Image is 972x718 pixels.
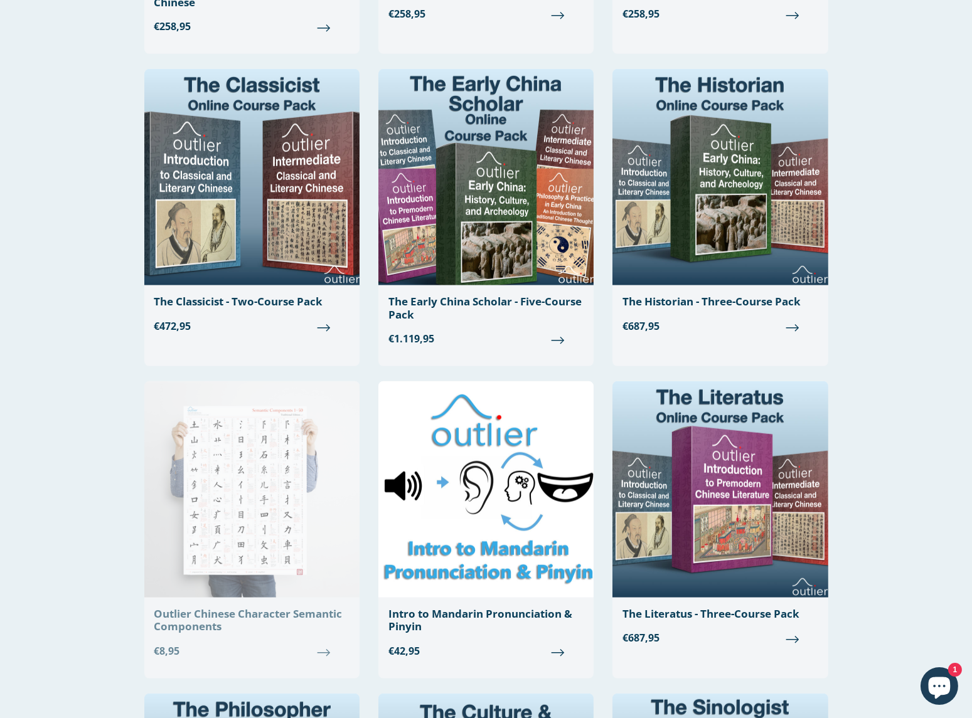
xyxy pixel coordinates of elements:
[622,319,818,334] span: €687,95
[154,295,350,308] div: The Classicist - Two-Course Pack
[154,19,350,34] span: €258,95
[622,608,818,620] div: The Literatus - Three-Course Pack
[388,608,584,633] div: Intro to Mandarin Pronunciation & Pinyin
[144,69,360,285] img: The Classicist - Two-Course Pack
[612,381,828,655] a: The Literatus - Three-Course Pack €687,95
[378,381,594,668] a: Intro to Mandarin Pronunciation & Pinyin €42,95
[154,608,350,633] div: Outlier Chinese Character Semantic Components
[612,69,828,343] a: The Historian - Three-Course Pack €687,95
[622,6,818,21] span: €258,95
[388,643,584,658] span: €42,95
[388,295,584,321] div: The Early China Scholar - Five-Course Pack
[144,381,360,668] a: Outlier Chinese Character Semantic Components €8,95
[144,69,360,343] a: The Classicist - Two-Course Pack €472,95
[612,381,828,598] img: The Literatus - Three-Course Pack
[917,667,962,708] inbox-online-store-chat: Shopify online store chat
[154,643,350,658] span: €8,95
[622,630,818,645] span: €687,95
[378,69,594,285] img: The Early China Scholar - Five-Course Pack
[388,331,584,346] span: €1.119,95
[144,381,360,598] img: Outlier Chinese Character Semantic Components
[378,69,594,356] a: The Early China Scholar - Five-Course Pack €1.119,95
[612,69,828,285] img: The Historian - Three-Course Pack
[388,6,584,21] span: €258,95
[154,319,350,334] span: €472,95
[378,381,594,598] img: Intro to Mandarin Pronunciation & Pinyin
[622,295,818,308] div: The Historian - Three-Course Pack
